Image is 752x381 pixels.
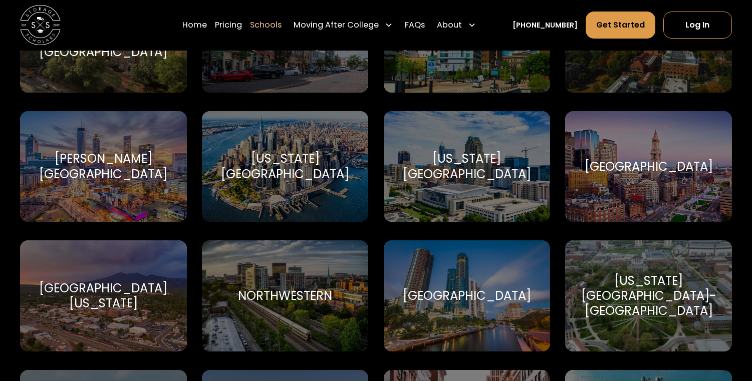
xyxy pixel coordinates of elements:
div: [PERSON_NAME][GEOGRAPHIC_DATA]-[GEOGRAPHIC_DATA] [32,15,174,60]
div: About [433,11,480,39]
div: [GEOGRAPHIC_DATA][US_STATE] [32,281,174,311]
a: Go to selected school [565,111,732,222]
div: [US_STATE][GEOGRAPHIC_DATA] [214,151,356,181]
div: [GEOGRAPHIC_DATA]-[US_STATE] [214,22,356,52]
a: Go to selected school [384,111,551,222]
div: [PERSON_NAME][GEOGRAPHIC_DATA] [32,151,174,181]
div: Northwestern [238,288,332,303]
a: Schools [250,11,282,39]
div: About [437,19,462,31]
a: Go to selected school [20,240,187,351]
a: [PHONE_NUMBER] [513,20,578,31]
a: Go to selected school [202,111,369,222]
div: Moving After College [290,11,397,39]
a: Go to selected school [565,240,732,351]
div: Moving After College [294,19,379,31]
img: Storage Scholars main logo [20,5,60,45]
a: Go to selected school [384,240,551,351]
a: Log In [663,12,732,39]
a: FAQs [405,11,425,39]
div: [US_STATE][GEOGRAPHIC_DATA]-[GEOGRAPHIC_DATA] [577,273,719,318]
a: Go to selected school [20,111,187,222]
a: Go to selected school [202,240,369,351]
div: [US_STATE][GEOGRAPHIC_DATA] [396,22,538,52]
div: [US_STATE][GEOGRAPHIC_DATA] [396,151,538,181]
a: Home [182,11,207,39]
div: [GEOGRAPHIC_DATA] [585,159,713,174]
a: Pricing [215,11,242,39]
a: Get Started [586,12,655,39]
div: [GEOGRAPHIC_DATA] [403,288,531,303]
